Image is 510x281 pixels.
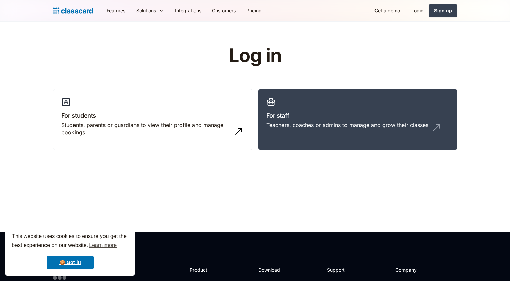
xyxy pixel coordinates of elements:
[266,121,428,129] div: Teachers, coaches or admins to manage and grow their classes
[258,266,286,273] h2: Download
[190,266,226,273] h2: Product
[369,3,406,18] a: Get a demo
[131,3,170,18] div: Solutions
[53,6,93,15] a: home
[101,3,131,18] a: Features
[395,266,440,273] h2: Company
[406,3,429,18] a: Login
[429,4,457,17] a: Sign up
[47,256,94,269] a: dismiss cookie message
[12,232,128,250] span: This website uses cookies to ensure you get the best experience on our website.
[241,3,267,18] a: Pricing
[61,121,231,136] div: Students, parents or guardians to view their profile and manage bookings
[327,266,354,273] h2: Support
[61,111,244,120] h3: For students
[434,7,452,14] div: Sign up
[266,111,449,120] h3: For staff
[207,3,241,18] a: Customers
[53,89,252,150] a: For studentsStudents, parents or guardians to view their profile and manage bookings
[258,89,457,150] a: For staffTeachers, coaches or admins to manage and grow their classes
[148,45,362,66] h1: Log in
[5,226,135,276] div: cookieconsent
[136,7,156,14] div: Solutions
[88,240,118,250] a: learn more about cookies
[170,3,207,18] a: Integrations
